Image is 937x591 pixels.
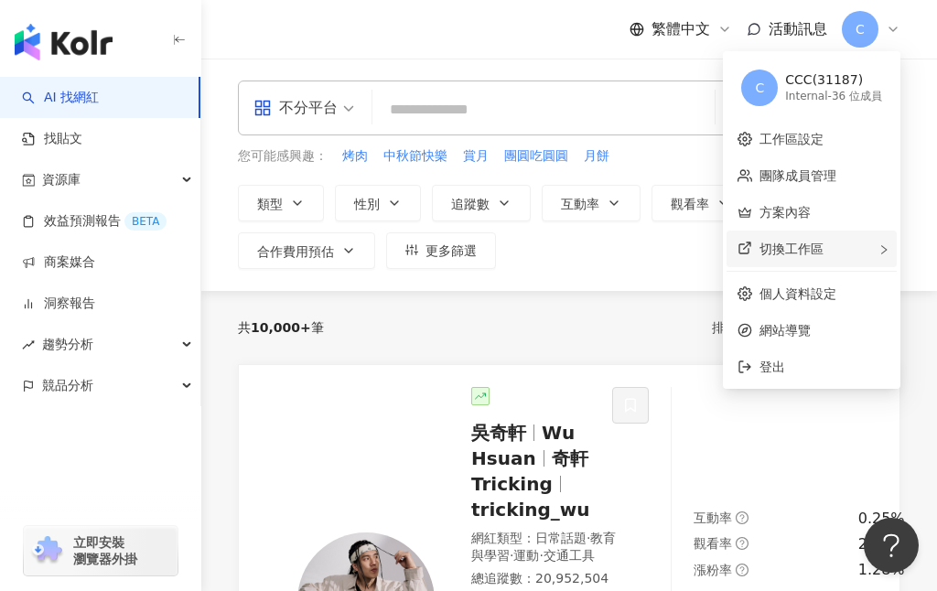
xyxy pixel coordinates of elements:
button: 更多篩選 [386,232,496,269]
span: C [755,78,764,98]
div: 共 筆 [238,320,324,335]
span: 趨勢分析 [42,324,93,365]
span: 烤肉 [342,147,368,166]
span: 性別 [354,197,380,211]
span: right [878,244,889,255]
span: 奇軒Tricking [471,447,588,495]
button: 追蹤數 [432,185,531,221]
button: 類型 [238,185,324,221]
button: 烤肉 [341,146,369,167]
span: 運動 [513,548,539,563]
span: rise [22,338,35,351]
button: 月餅 [583,146,610,167]
span: tricking_wu [471,499,590,521]
button: 賞月 [462,146,490,167]
a: searchAI 找網紅 [22,89,99,107]
span: 立即安裝 瀏覽器外掛 [73,534,137,567]
span: 中秋節快樂 [383,147,447,166]
a: 個人資料設定 [759,286,836,301]
span: · [539,548,543,563]
span: 資源庫 [42,159,81,200]
span: 您可能感興趣： [238,147,328,166]
div: CCC(31187) [785,71,882,90]
button: 合作費用預估 [238,232,375,269]
button: 中秋節快樂 [382,146,448,167]
span: question-circle [736,564,749,576]
a: chrome extension立即安裝 瀏覽器外掛 [24,526,178,575]
button: 性別 [335,185,421,221]
img: logo [15,24,113,60]
button: 團圓吃圓圓 [503,146,569,167]
span: 類型 [257,197,283,211]
a: 找貼文 [22,130,82,148]
span: 繁體中文 [652,19,710,39]
span: · [510,548,513,563]
a: 洞察報告 [22,295,95,313]
span: 競品分析 [42,365,93,406]
span: 月餅 [584,147,609,166]
div: 1.28% [858,560,905,580]
span: 互動率 [561,197,599,211]
span: 賞月 [463,147,489,166]
span: 活動訊息 [769,20,827,38]
span: 互動率 [694,510,732,525]
span: 更多篩選 [425,243,477,258]
span: 追蹤數 [451,197,490,211]
span: Wu Hsuan [471,422,575,469]
span: question-circle [736,511,749,524]
span: 團圓吃圓圓 [504,147,568,166]
span: · [587,531,590,545]
div: 不分平台 [253,93,338,123]
span: 切換工作區 [759,242,824,256]
span: 合作費用預估 [257,244,334,259]
iframe: Help Scout Beacon - Open [864,518,919,573]
span: 吳奇軒 [471,422,526,444]
span: 漲粉率 [694,563,732,577]
span: 日常話題 [535,531,587,545]
button: 互動率 [542,185,641,221]
div: 22.6% [858,534,905,554]
a: 方案內容 [759,205,811,220]
div: Internal - 36 位成員 [785,89,882,104]
span: 登出 [759,360,785,374]
a: 工作區設定 [759,132,824,146]
div: 總追蹤數 ： 20,952,504 [471,570,618,588]
a: 商案媒合 [22,253,95,272]
span: 觀看率 [671,197,709,211]
div: 0.25% [858,509,905,529]
a: 團隊成員管理 [759,168,836,183]
span: 10,000+ [251,320,311,335]
a: 效益預測報告BETA [22,212,167,231]
span: C [856,19,865,39]
div: 網紅類型 ： [471,530,618,565]
span: 網站導覽 [759,320,886,340]
button: 觀看率 [652,185,750,221]
div: 排序： [712,313,825,342]
span: 交通工具 [544,548,595,563]
span: 觀看率 [694,536,732,551]
span: appstore [253,99,272,117]
img: chrome extension [29,536,65,565]
span: question-circle [736,537,749,550]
